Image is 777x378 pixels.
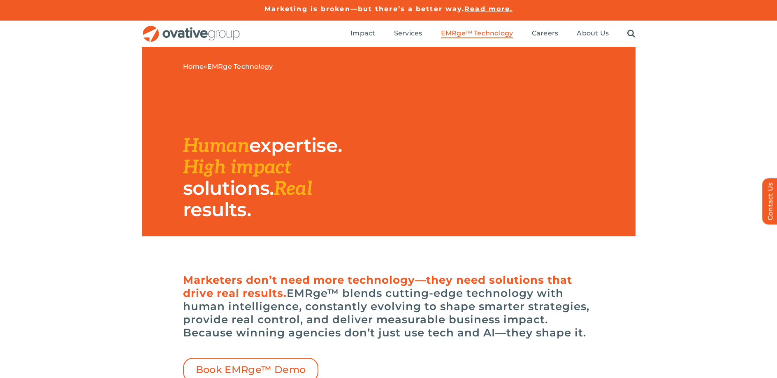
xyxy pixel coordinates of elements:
[611,212,636,236] img: EMRge_HomePage_Elements_Arrow Box
[183,79,265,114] img: EMRGE_RGB_wht
[274,177,312,201] span: Real
[183,156,291,179] span: High impact
[532,29,559,37] span: Careers
[441,29,513,37] span: EMRge™ Technology
[196,364,306,376] span: Book EMRge™ Demo
[183,176,274,200] span: solutions.
[183,198,251,221] span: results.
[532,29,559,38] a: Careers
[577,29,609,37] span: About Us
[207,63,273,70] span: EMRge Technology
[183,273,572,300] span: Marketers don’t need more technology—they need solutions that drive real results.
[183,135,250,158] span: Human
[249,133,342,157] span: expertise.
[627,29,635,38] a: Search
[264,5,465,13] a: Marketing is broken—but there’s a better way.
[394,29,422,38] a: Services
[394,29,422,37] span: Services
[350,29,375,37] span: Impact
[183,63,204,70] a: Home
[183,273,594,339] h6: EMRge™ blends cutting-edge technology with human intelligence, constantly evolving to shape smart...
[464,5,513,13] a: Read more.
[183,63,273,71] span: »
[441,29,513,38] a: EMRge™ Technology
[142,25,241,33] a: OG_Full_horizontal_RGB
[350,29,375,38] a: Impact
[389,47,636,170] img: EMRge Landing Page Header Image
[577,29,609,38] a: About Us
[350,21,635,47] nav: Menu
